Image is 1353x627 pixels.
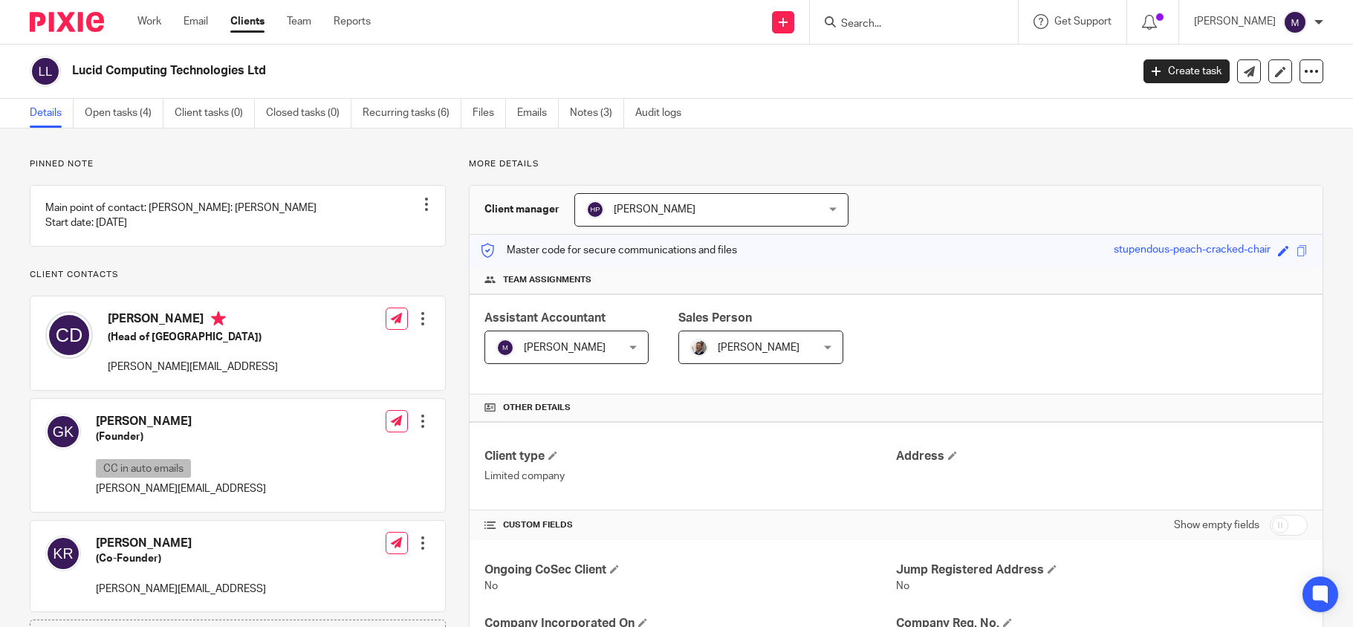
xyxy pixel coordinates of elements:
[175,99,255,128] a: Client tasks (0)
[840,18,973,31] input: Search
[1174,518,1259,533] label: Show empty fields
[45,414,81,449] img: svg%3E
[85,99,163,128] a: Open tasks (4)
[230,14,265,29] a: Clients
[484,562,896,578] h4: Ongoing CoSec Client
[30,99,74,128] a: Details
[30,12,104,32] img: Pixie
[211,311,226,326] i: Primary
[287,14,311,29] a: Team
[635,99,692,128] a: Audit logs
[30,269,446,281] p: Client contacts
[718,342,799,353] span: [PERSON_NAME]
[1143,59,1230,83] a: Create task
[266,99,351,128] a: Closed tasks (0)
[570,99,624,128] a: Notes (3)
[1114,242,1271,259] div: stupendous-peach-cracked-chair
[496,339,514,357] img: svg%3E
[30,158,446,170] p: Pinned note
[503,402,571,414] span: Other details
[363,99,461,128] a: Recurring tasks (6)
[108,360,278,374] p: [PERSON_NAME][EMAIL_ADDRESS]
[96,536,266,551] h4: [PERSON_NAME]
[45,536,81,571] img: svg%3E
[517,99,559,128] a: Emails
[184,14,208,29] a: Email
[678,312,752,324] span: Sales Person
[524,342,606,353] span: [PERSON_NAME]
[896,449,1308,464] h4: Address
[1194,14,1276,29] p: [PERSON_NAME]
[96,414,266,429] h4: [PERSON_NAME]
[334,14,371,29] a: Reports
[614,204,695,215] span: [PERSON_NAME]
[45,311,93,359] img: svg%3E
[96,429,266,444] h5: (Founder)
[137,14,161,29] a: Work
[96,481,266,496] p: [PERSON_NAME][EMAIL_ADDRESS]
[484,519,896,531] h4: CUSTOM FIELDS
[503,274,591,286] span: Team assignments
[96,551,266,566] h5: (Co-Founder)
[1054,16,1112,27] span: Get Support
[30,56,61,87] img: svg%3E
[469,158,1323,170] p: More details
[108,330,278,345] h5: (Head of [GEOGRAPHIC_DATA])
[96,459,191,478] p: CC in auto emails
[484,312,606,324] span: Assistant Accountant
[1283,10,1307,34] img: svg%3E
[896,581,909,591] span: No
[586,201,604,218] img: svg%3E
[896,562,1308,578] h4: Jump Registered Address
[484,581,498,591] span: No
[96,582,266,597] p: [PERSON_NAME][EMAIL_ADDRESS]
[473,99,506,128] a: Files
[484,469,896,484] p: Limited company
[690,339,708,357] img: Matt%20Circle.png
[481,243,737,258] p: Master code for secure communications and files
[484,202,559,217] h3: Client manager
[108,311,278,330] h4: [PERSON_NAME]
[484,449,896,464] h4: Client type
[72,63,912,79] h2: Lucid Computing Technologies Ltd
